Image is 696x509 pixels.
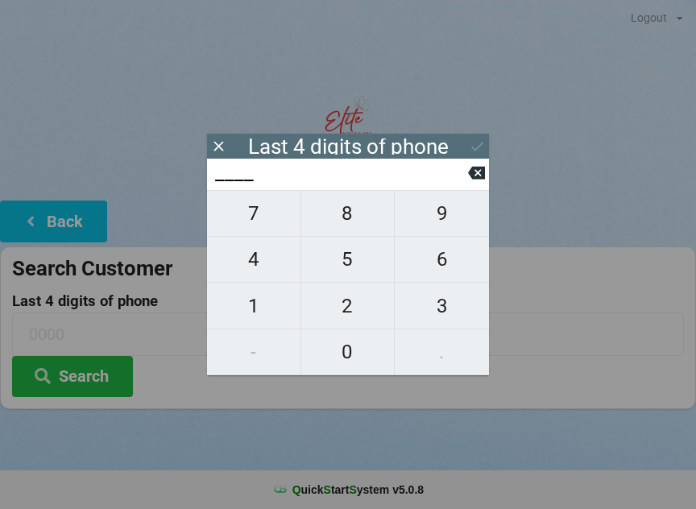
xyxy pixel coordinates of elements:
span: 9 [395,197,489,230]
button: 6 [395,237,489,283]
span: 2 [301,289,395,323]
div: Last 4 digits of phone [248,139,449,155]
button: 5 [301,237,396,283]
span: 6 [395,242,489,276]
span: 0 [301,335,395,369]
button: 9 [395,190,489,237]
button: 3 [395,283,489,329]
span: 7 [207,197,300,230]
button: 7 [207,190,301,237]
span: 1 [207,289,300,323]
button: 2 [301,283,396,329]
span: 5 [301,242,395,276]
span: 8 [301,197,395,230]
button: 0 [301,329,396,375]
span: 3 [395,289,489,323]
span: 4 [207,242,300,276]
button: 8 [301,190,396,237]
button: 4 [207,237,301,283]
button: 1 [207,283,301,329]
